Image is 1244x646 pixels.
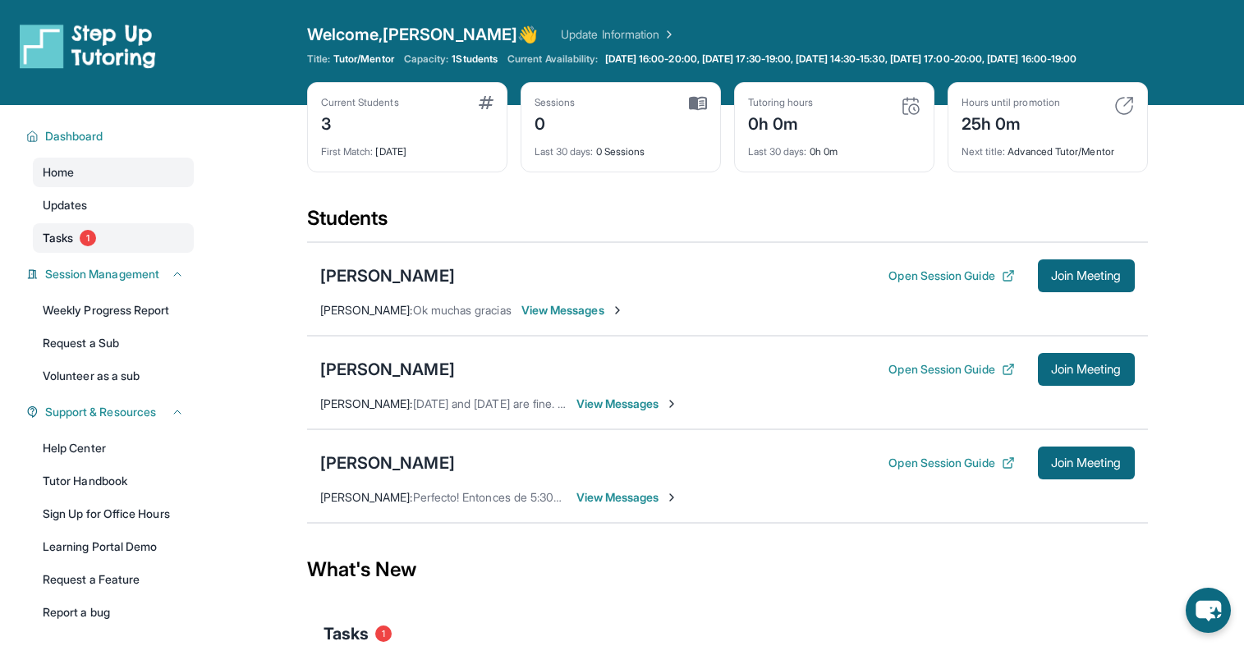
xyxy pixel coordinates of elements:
[307,23,539,46] span: Welcome, [PERSON_NAME] 👋
[962,135,1134,158] div: Advanced Tutor/Mentor
[45,128,103,144] span: Dashboard
[479,96,493,109] img: card
[33,223,194,253] a: Tasks1
[320,451,455,474] div: [PERSON_NAME]
[80,230,96,246] span: 1
[33,158,194,187] a: Home
[561,26,676,43] a: Update Information
[665,397,678,410] img: Chevron-Right
[33,532,194,561] a: Learning Portal Demo
[43,230,73,246] span: Tasks
[320,490,413,504] span: [PERSON_NAME] :
[452,53,498,66] span: 1 Students
[20,23,156,69] img: logo
[321,109,399,135] div: 3
[33,433,194,463] a: Help Center
[748,109,814,135] div: 0h 0m
[1114,96,1134,116] img: card
[324,622,369,645] span: Tasks
[413,490,767,504] span: Perfecto! Entonces de 5:30-6:30 los Miércoles y de 4-5 los Viernes!
[665,491,678,504] img: Chevron-Right
[33,296,194,325] a: Weekly Progress Report
[507,53,598,66] span: Current Availability:
[521,302,624,318] span: View Messages
[1038,259,1135,292] button: Join Meeting
[320,358,455,381] div: [PERSON_NAME]
[535,109,576,135] div: 0
[404,53,449,66] span: Capacity:
[888,361,1014,378] button: Open Session Guide
[1051,271,1122,281] span: Join Meeting
[888,268,1014,284] button: Open Session Guide
[375,625,392,642] span: 1
[307,53,330,66] span: Title:
[748,96,814,109] div: Tutoring hours
[33,466,194,496] a: Tutor Handbook
[1038,447,1135,479] button: Join Meeting
[39,128,184,144] button: Dashboard
[602,53,1081,66] a: [DATE] 16:00-20:00, [DATE] 17:30-19:00, [DATE] 14:30-15:30, [DATE] 17:00-20:00, [DATE] 16:00-19:00
[413,303,512,317] span: Ok muchas gracias
[333,53,394,66] span: Tutor/Mentor
[320,396,413,410] span: [PERSON_NAME] :
[535,145,594,158] span: Last 30 days :
[605,53,1077,66] span: [DATE] 16:00-20:00, [DATE] 17:30-19:00, [DATE] 14:30-15:30, [DATE] 17:00-20:00, [DATE] 16:00-19:00
[43,164,74,181] span: Home
[320,264,455,287] div: [PERSON_NAME]
[576,396,679,412] span: View Messages
[307,534,1148,606] div: What's New
[659,26,676,43] img: Chevron Right
[1051,458,1122,468] span: Join Meeting
[43,197,88,213] span: Updates
[33,361,194,391] a: Volunteer as a sub
[962,145,1006,158] span: Next title :
[33,190,194,220] a: Updates
[888,455,1014,471] button: Open Session Guide
[611,304,624,317] img: Chevron-Right
[321,135,493,158] div: [DATE]
[748,135,920,158] div: 0h 0m
[1051,364,1122,374] span: Join Meeting
[901,96,920,116] img: card
[307,205,1148,241] div: Students
[689,96,707,111] img: card
[962,109,1060,135] div: 25h 0m
[321,96,399,109] div: Current Students
[33,598,194,627] a: Report a bug
[321,145,374,158] span: First Match :
[1038,353,1135,386] button: Join Meeting
[45,404,156,420] span: Support & Resources
[1186,588,1231,633] button: chat-button
[535,96,576,109] div: Sessions
[33,499,194,529] a: Sign Up for Office Hours
[320,303,413,317] span: [PERSON_NAME] :
[576,489,679,506] span: View Messages
[39,404,184,420] button: Support & Resources
[748,145,807,158] span: Last 30 days :
[962,96,1060,109] div: Hours until promotion
[33,565,194,594] a: Request a Feature
[535,135,707,158] div: 0 Sessions
[33,328,194,358] a: Request a Sub
[45,266,159,282] span: Session Management
[39,266,184,282] button: Session Management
